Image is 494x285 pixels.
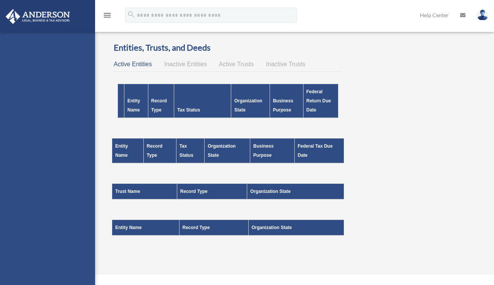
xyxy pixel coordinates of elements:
[114,61,152,67] span: Active Entities
[247,184,344,200] th: Organization State
[3,9,72,24] img: Anderson Advisors Platinum Portal
[270,84,303,118] th: Business Purpose
[303,84,338,118] th: Federal Return Due Date
[112,139,144,164] th: Entity Name
[103,13,112,20] a: menu
[177,184,247,200] th: Record Type
[148,84,174,118] th: Record Type
[294,139,344,164] th: Federal Tax Due Date
[248,220,344,236] th: Organization State
[250,139,295,164] th: Business Purpose
[103,11,112,20] i: menu
[112,220,179,236] th: Entity Name
[477,10,488,21] img: User Pic
[164,61,207,67] span: Inactive Entities
[124,84,148,118] th: Entity Name
[205,139,250,164] th: Organization State
[127,10,135,19] i: search
[143,139,176,164] th: Record Type
[266,61,305,67] span: Inactive Trusts
[174,84,231,118] th: Tax Status
[219,61,254,67] span: Active Trusts
[114,42,342,54] h3: Entities, Trusts, and Deeds
[112,184,177,200] th: Trust Name
[231,84,270,118] th: Organization State
[176,139,205,164] th: Tax Status
[179,220,248,236] th: Record Type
